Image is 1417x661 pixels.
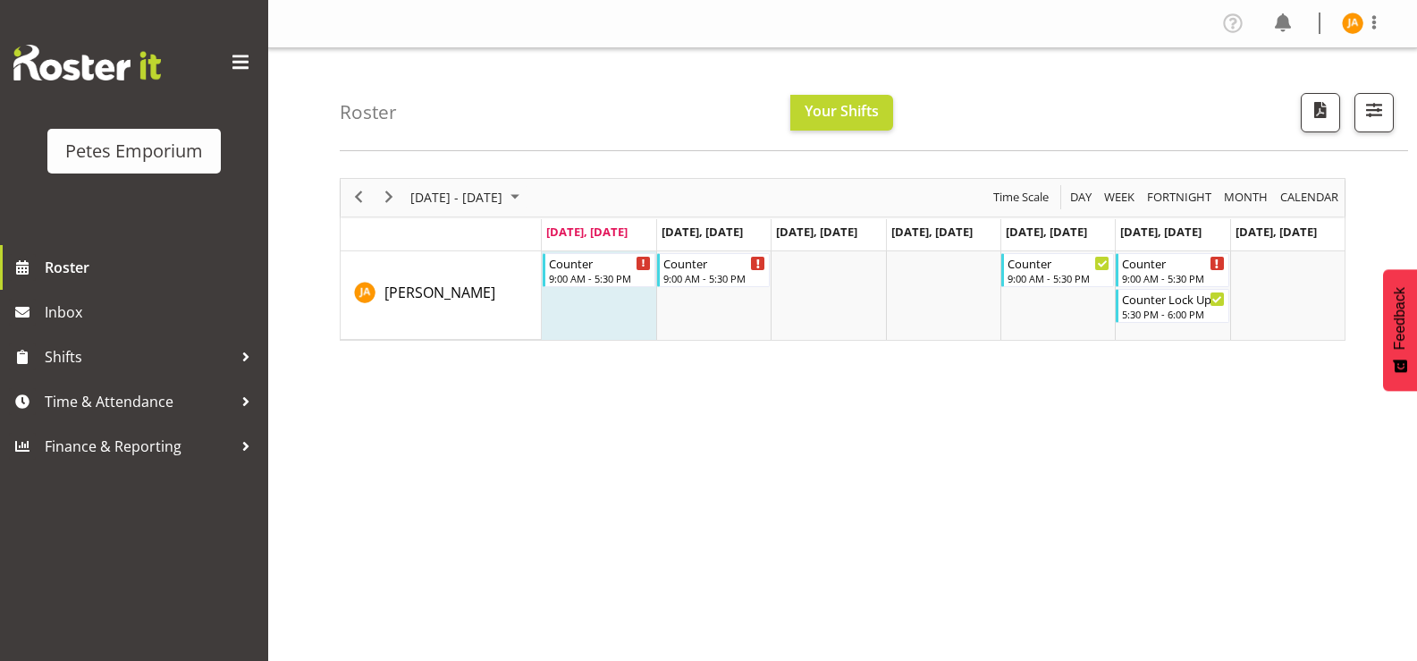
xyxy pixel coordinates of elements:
[549,271,651,285] div: 9:00 AM - 5:30 PM
[1122,290,1224,308] div: Counter Lock Up
[657,253,770,287] div: Jeseryl Armstrong"s event - Counter Begin From Tuesday, August 26, 2025 at 9:00:00 AM GMT+12:00 E...
[1101,186,1138,208] button: Timeline Week
[1122,254,1224,272] div: Counter
[1068,186,1093,208] span: Day
[45,299,259,326] span: Inbox
[1342,13,1363,34] img: jeseryl-armstrong10788.jpg
[409,186,504,208] span: [DATE] - [DATE]
[1067,186,1095,208] button: Timeline Day
[404,179,530,216] div: August 25 - 31, 2025
[1122,307,1224,321] div: 5:30 PM - 6:00 PM
[776,224,857,240] span: [DATE], [DATE]
[662,224,743,240] span: [DATE], [DATE]
[341,251,542,340] td: Jeseryl Armstrong resource
[1354,93,1394,132] button: Filter Shifts
[13,45,161,81] img: Rosterit website logo
[408,186,527,208] button: August 2025
[543,253,655,287] div: Jeseryl Armstrong"s event - Counter Begin From Monday, August 25, 2025 at 9:00:00 AM GMT+12:00 En...
[1008,254,1109,272] div: Counter
[991,186,1050,208] span: Time Scale
[991,186,1052,208] button: Time Scale
[1144,186,1215,208] button: Fortnight
[1001,253,1114,287] div: Jeseryl Armstrong"s event - Counter Begin From Friday, August 29, 2025 at 9:00:00 AM GMT+12:00 En...
[1102,186,1136,208] span: Week
[1122,271,1224,285] div: 9:00 AM - 5:30 PM
[549,254,651,272] div: Counter
[384,283,495,302] span: [PERSON_NAME]
[343,179,374,216] div: previous period
[1221,186,1271,208] button: Timeline Month
[1392,287,1408,350] span: Feedback
[45,254,259,281] span: Roster
[1301,93,1340,132] button: Download a PDF of the roster according to the set date range.
[663,271,765,285] div: 9:00 AM - 5:30 PM
[1383,269,1417,391] button: Feedback - Show survey
[340,102,397,123] h4: Roster
[1278,186,1340,208] span: calendar
[45,433,232,460] span: Finance & Reporting
[45,388,232,415] span: Time & Attendance
[45,343,232,370] span: Shifts
[384,282,495,303] a: [PERSON_NAME]
[65,138,203,165] div: Petes Emporium
[347,186,371,208] button: Previous
[1278,186,1342,208] button: Month
[374,179,404,216] div: next period
[1145,186,1213,208] span: Fortnight
[1006,224,1087,240] span: [DATE], [DATE]
[340,178,1345,341] div: Timeline Week of August 25, 2025
[1222,186,1269,208] span: Month
[1120,224,1202,240] span: [DATE], [DATE]
[1116,253,1228,287] div: Jeseryl Armstrong"s event - Counter Begin From Saturday, August 30, 2025 at 9:00:00 AM GMT+12:00 ...
[1236,224,1317,240] span: [DATE], [DATE]
[546,224,628,240] span: [DATE], [DATE]
[542,251,1345,340] table: Timeline Week of August 25, 2025
[1008,271,1109,285] div: 9:00 AM - 5:30 PM
[663,254,765,272] div: Counter
[377,186,401,208] button: Next
[805,101,879,121] span: Your Shifts
[790,95,893,131] button: Your Shifts
[891,224,973,240] span: [DATE], [DATE]
[1116,289,1228,323] div: Jeseryl Armstrong"s event - Counter Lock Up Begin From Saturday, August 30, 2025 at 5:30:00 PM GM...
